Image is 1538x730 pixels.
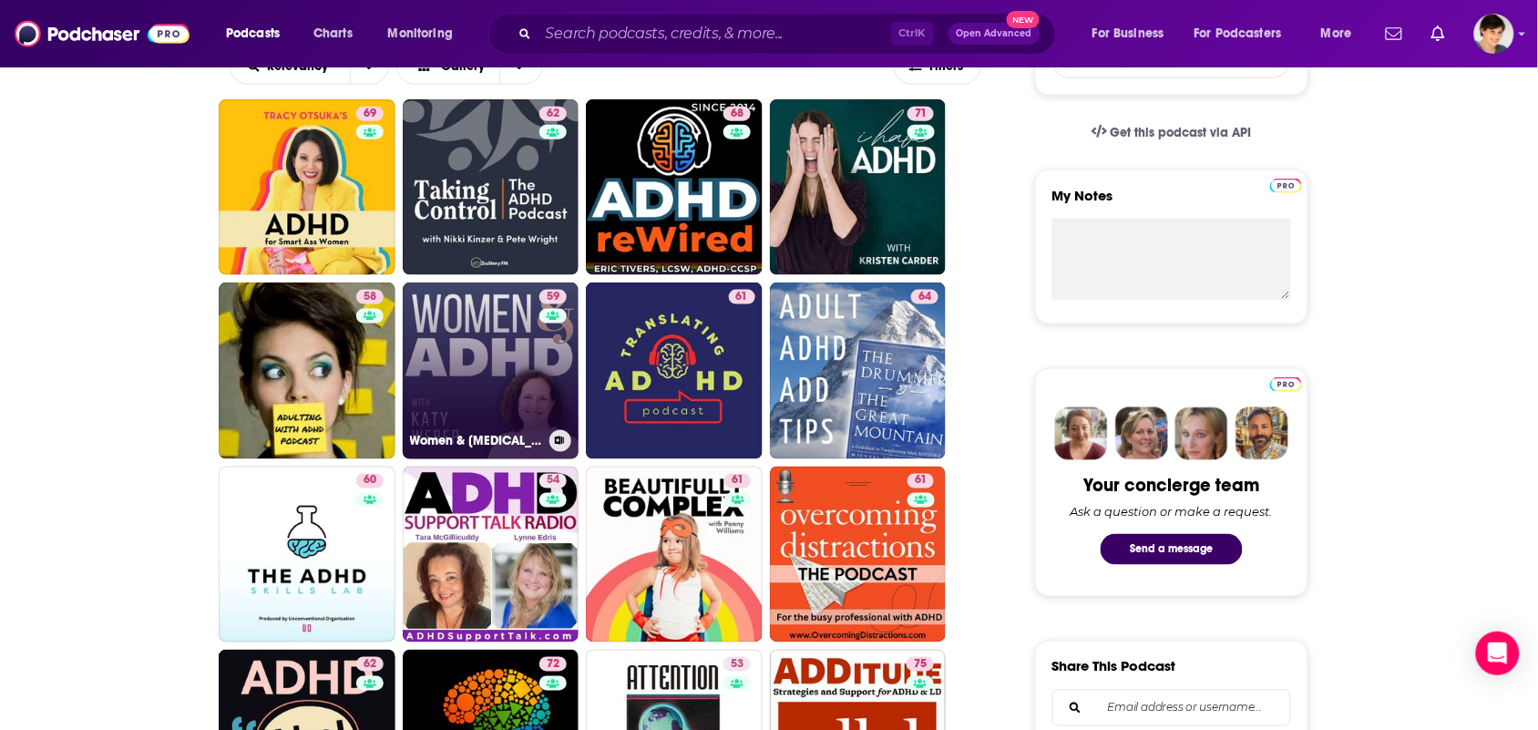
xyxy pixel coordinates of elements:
a: Get this podcast via API [1077,110,1266,155]
span: Podcasts [226,21,280,46]
div: Open Intercom Messenger [1476,632,1520,675]
a: 71 [770,99,947,276]
span: 62 [364,656,376,674]
a: 71 [907,107,934,121]
a: Pro website [1270,176,1302,193]
span: Gallery [441,60,485,73]
span: 54 [547,472,559,490]
span: 71 [915,105,927,123]
a: 60 [356,474,384,488]
h3: Women & [MEDICAL_DATA] [410,433,542,448]
img: Podchaser Pro [1270,179,1302,193]
a: 54 [403,467,579,643]
span: Logged in as bethwouldknow [1474,14,1514,54]
span: Filters [929,60,966,73]
a: 59 [539,290,567,304]
a: 61 [724,474,751,488]
a: 54 [539,474,567,488]
span: Open Advanced [957,29,1032,38]
span: 53 [731,656,743,674]
input: Email address or username... [1068,691,1276,725]
a: 75 [907,657,934,672]
button: Open AdvancedNew [948,23,1041,45]
img: User Profile [1474,14,1514,54]
a: 58 [356,290,384,304]
span: Monitoring [388,21,453,46]
a: 61 [907,474,934,488]
span: Ctrl K [891,22,934,46]
div: Ask a question or make a request. [1071,505,1273,519]
a: 72 [539,657,567,672]
button: open menu [1080,19,1187,48]
img: Jules Profile [1175,407,1228,460]
button: open menu [375,19,477,48]
a: 68 [586,99,763,276]
span: 68 [731,105,743,123]
span: Relevancy [268,60,335,73]
span: 61 [915,472,927,490]
label: My Notes [1052,187,1291,219]
span: 64 [918,288,931,306]
a: Charts [302,19,364,48]
img: Sydney Profile [1055,407,1108,460]
a: 68 [723,107,751,121]
span: Charts [313,21,353,46]
div: Search followers [1052,690,1291,726]
img: Barbara Profile [1115,407,1168,460]
span: Get this podcast via API [1111,125,1252,140]
span: 61 [736,288,748,306]
span: New [1007,11,1040,28]
span: More [1321,21,1352,46]
a: Pro website [1270,375,1302,392]
span: For Podcasters [1195,21,1282,46]
a: 69 [356,107,384,121]
a: 60 [219,467,395,643]
button: open menu [231,60,350,73]
a: Show notifications dropdown [1424,18,1452,49]
a: 61 [729,290,755,304]
img: Podchaser Pro [1270,377,1302,392]
a: Show notifications dropdown [1379,18,1410,49]
span: 59 [547,288,559,306]
div: Your concierge team [1084,475,1260,498]
a: 62 [403,99,579,276]
a: 69 [219,99,395,276]
span: 72 [547,656,559,674]
span: For Business [1092,21,1164,46]
h3: Share This Podcast [1052,658,1176,675]
a: 64 [770,283,947,459]
button: open menu [213,19,303,48]
span: 75 [914,656,927,674]
a: 58 [219,283,395,459]
a: 62 [539,107,567,121]
a: 61 [586,283,763,459]
span: 69 [364,105,376,123]
div: Search podcasts, credits, & more... [506,13,1073,55]
button: Send a message [1101,534,1243,565]
a: 64 [911,290,938,304]
img: Jon Profile [1236,407,1288,460]
a: 59Women & [MEDICAL_DATA] [403,283,579,459]
span: 62 [547,105,559,123]
a: 62 [356,657,384,672]
a: 61 [770,467,947,643]
span: 60 [364,472,376,490]
span: 58 [364,288,376,306]
a: 53 [723,657,751,672]
button: Show profile menu [1474,14,1514,54]
span: 61 [732,472,743,490]
button: open menu [1183,19,1308,48]
img: Podchaser - Follow, Share and Rate Podcasts [15,16,190,51]
button: open menu [1308,19,1375,48]
input: Search podcasts, credits, & more... [538,19,891,48]
a: 61 [586,467,763,643]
